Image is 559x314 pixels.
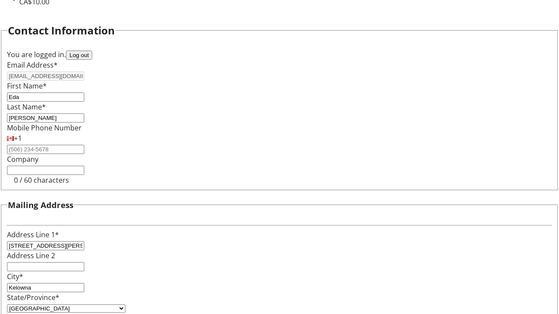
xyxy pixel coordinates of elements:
div: You are logged in. [7,49,552,60]
label: Email Address* [7,60,58,70]
input: City [7,283,84,292]
label: First Name* [7,81,47,91]
input: Address [7,241,84,250]
label: State/Province* [7,293,59,302]
h2: Contact Information [8,23,115,38]
label: Company [7,154,38,164]
button: Log out [66,51,92,60]
label: Address Line 1* [7,230,59,239]
input: (506) 234-5678 [7,145,84,154]
label: Mobile Phone Number [7,123,82,133]
label: City* [7,272,23,281]
h3: Mailing Address [8,199,73,211]
label: Address Line 2 [7,251,55,260]
tr-character-limit: 0 / 60 characters [14,175,69,185]
label: Last Name* [7,102,46,112]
